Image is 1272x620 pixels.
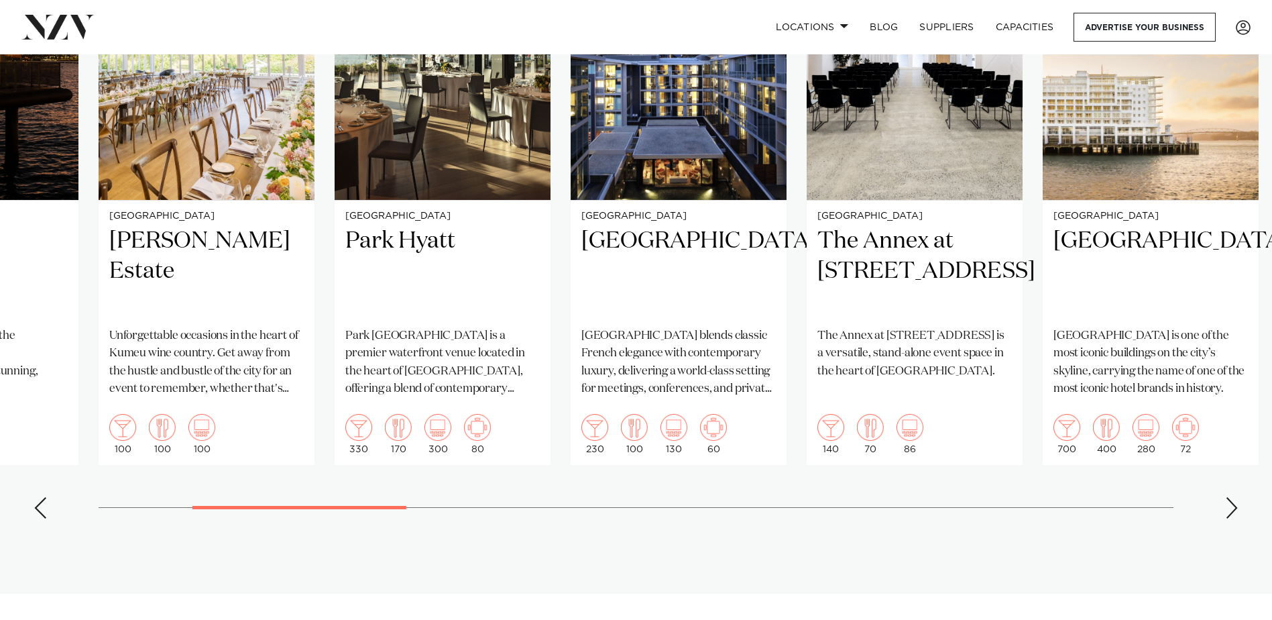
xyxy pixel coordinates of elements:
a: BLOG [859,13,909,42]
div: 72 [1172,414,1199,454]
div: 300 [424,414,451,454]
div: 100 [621,414,648,454]
img: theatre.png [424,414,451,441]
img: meeting.png [464,414,491,441]
div: 100 [109,414,136,454]
img: theatre.png [660,414,687,441]
h2: [PERSON_NAME] Estate [109,226,304,317]
img: dining.png [857,414,884,441]
p: Unforgettable occasions in the heart of Kumeu wine country. Get away from the hustle and bustle o... [109,327,304,398]
small: [GEOGRAPHIC_DATA] [345,211,540,221]
img: theatre.png [188,414,215,441]
img: cocktail.png [817,414,844,441]
img: meeting.png [1172,414,1199,441]
img: dining.png [385,414,412,441]
img: cocktail.png [109,414,136,441]
small: [GEOGRAPHIC_DATA] [109,211,304,221]
img: dining.png [621,414,648,441]
div: 140 [817,414,844,454]
div: 230 [581,414,608,454]
div: 100 [188,414,215,454]
small: [GEOGRAPHIC_DATA] [581,211,776,221]
p: Park [GEOGRAPHIC_DATA] is a premier waterfront venue located in the heart of [GEOGRAPHIC_DATA], o... [345,327,540,398]
a: Capacities [985,13,1065,42]
img: cocktail.png [581,414,608,441]
div: 400 [1093,414,1120,454]
p: [GEOGRAPHIC_DATA] blends classic French elegance with contemporary luxury, delivering a world-cla... [581,327,776,398]
div: 170 [385,414,412,454]
div: 280 [1133,414,1159,454]
div: 60 [700,414,727,454]
a: Locations [765,13,859,42]
small: [GEOGRAPHIC_DATA] [817,211,1012,221]
p: [GEOGRAPHIC_DATA] is one of the most iconic buildings on the city’s skyline, carrying the name of... [1053,327,1248,398]
a: Advertise your business [1074,13,1216,42]
div: 700 [1053,414,1080,454]
small: [GEOGRAPHIC_DATA] [1053,211,1248,221]
div: 130 [660,414,687,454]
img: dining.png [149,414,176,441]
h2: Park Hyatt [345,226,540,317]
h2: [GEOGRAPHIC_DATA] [581,226,776,317]
img: meeting.png [700,414,727,441]
h2: [GEOGRAPHIC_DATA] [1053,226,1248,317]
div: 330 [345,414,372,454]
img: theatre.png [1133,414,1159,441]
h2: The Annex at [STREET_ADDRESS] [817,226,1012,317]
div: 100 [149,414,176,454]
div: 70 [857,414,884,454]
img: theatre.png [897,414,923,441]
img: cocktail.png [1053,414,1080,441]
div: 80 [464,414,491,454]
img: nzv-logo.png [21,15,95,39]
div: 86 [897,414,923,454]
img: cocktail.png [345,414,372,441]
a: SUPPLIERS [909,13,984,42]
p: The Annex at [STREET_ADDRESS] is a versatile, stand-alone event space in the heart of [GEOGRAPHIC... [817,327,1012,380]
img: dining.png [1093,414,1120,441]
